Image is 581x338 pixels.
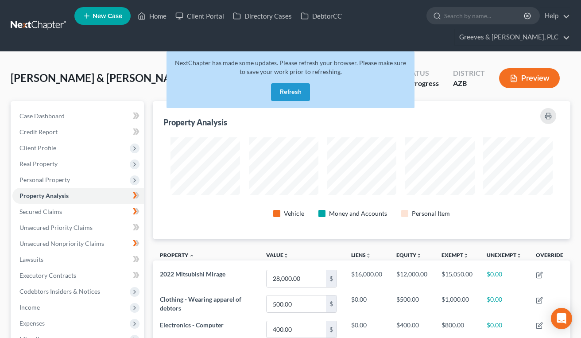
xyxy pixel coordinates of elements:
[389,291,434,317] td: $500.00
[416,253,422,258] i: unfold_more
[487,252,522,258] a: Unexemptunfold_more
[19,160,58,167] span: Real Property
[267,321,326,338] input: 0.00
[480,266,529,291] td: $0.00
[434,291,480,317] td: $1,000.00
[19,240,104,247] span: Unsecured Nonpriority Claims
[175,59,406,75] span: NextChapter has made some updates. Please refresh your browser. Please make sure to save your wor...
[19,224,93,231] span: Unsecured Priority Claims
[160,295,241,312] span: Clothing - Wearing apparel of debtors
[133,8,171,24] a: Home
[326,295,337,312] div: $
[266,252,289,258] a: Valueunfold_more
[19,144,56,152] span: Client Profile
[551,308,572,329] div: Open Intercom Messenger
[11,71,190,84] span: [PERSON_NAME] & [PERSON_NAME]
[12,188,144,204] a: Property Analysis
[442,252,469,258] a: Exemptunfold_more
[19,319,45,327] span: Expenses
[540,8,570,24] a: Help
[403,68,439,78] div: Status
[12,108,144,124] a: Case Dashboard
[12,268,144,284] a: Executory Contracts
[455,29,570,45] a: Greeves & [PERSON_NAME], PLC
[283,253,289,258] i: unfold_more
[516,253,522,258] i: unfold_more
[296,8,346,24] a: DebtorCC
[19,112,65,120] span: Case Dashboard
[267,295,326,312] input: 0.00
[19,287,100,295] span: Codebtors Insiders & Notices
[163,117,227,128] div: Property Analysis
[480,291,529,317] td: $0.00
[366,253,371,258] i: unfold_more
[93,13,122,19] span: New Case
[444,8,525,24] input: Search by name...
[463,253,469,258] i: unfold_more
[160,252,194,258] a: Property expand_less
[19,208,62,215] span: Secured Claims
[453,78,485,89] div: AZB
[160,270,225,278] span: 2022 Mitsubishi Mirage
[271,83,310,101] button: Refresh
[529,246,570,266] th: Override
[12,236,144,252] a: Unsecured Nonpriority Claims
[19,303,40,311] span: Income
[499,68,560,88] button: Preview
[344,291,389,317] td: $0.00
[403,78,439,89] div: In Progress
[434,266,480,291] td: $15,050.00
[19,256,43,263] span: Lawsuits
[326,270,337,287] div: $
[453,68,485,78] div: District
[12,204,144,220] a: Secured Claims
[19,176,70,183] span: Personal Property
[19,128,58,136] span: Credit Report
[344,266,389,291] td: $16,000.00
[389,266,434,291] td: $12,000.00
[326,321,337,338] div: $
[284,209,304,218] div: Vehicle
[12,124,144,140] a: Credit Report
[189,253,194,258] i: expand_less
[19,192,69,199] span: Property Analysis
[12,252,144,268] a: Lawsuits
[12,220,144,236] a: Unsecured Priority Claims
[351,252,371,258] a: Liensunfold_more
[160,321,224,329] span: Electronics - Computer
[396,252,422,258] a: Equityunfold_more
[267,270,326,287] input: 0.00
[229,8,296,24] a: Directory Cases
[329,209,387,218] div: Money and Accounts
[412,209,450,218] div: Personal Item
[171,8,229,24] a: Client Portal
[19,272,76,279] span: Executory Contracts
